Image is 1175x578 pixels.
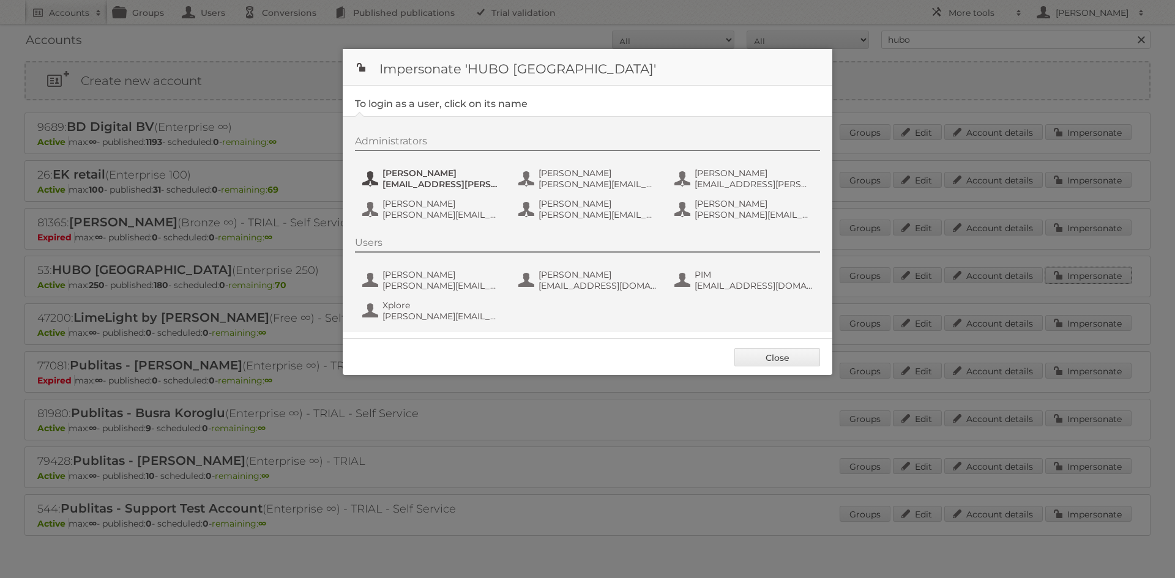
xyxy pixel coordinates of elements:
legend: To login as a user, click on its name [355,98,528,109]
div: Administrators [355,135,820,151]
button: [PERSON_NAME] [PERSON_NAME][EMAIL_ADDRESS][PERSON_NAME][DOMAIN_NAME] [673,197,817,221]
span: Xplore [382,300,501,311]
span: [PERSON_NAME] [539,269,657,280]
span: [EMAIL_ADDRESS][PERSON_NAME][DOMAIN_NAME] [382,179,501,190]
button: [PERSON_NAME] [PERSON_NAME][EMAIL_ADDRESS][DOMAIN_NAME] [517,197,661,221]
span: [PERSON_NAME] [382,168,501,179]
div: Users [355,237,820,253]
span: [PERSON_NAME] [695,168,813,179]
span: [PERSON_NAME][EMAIL_ADDRESS][PERSON_NAME][DOMAIN_NAME] [695,209,813,220]
button: [PERSON_NAME] [PERSON_NAME][EMAIL_ADDRESS][PERSON_NAME][DOMAIN_NAME] [361,197,505,221]
span: [PERSON_NAME][EMAIL_ADDRESS][PERSON_NAME][DOMAIN_NAME] [382,209,501,220]
span: [PERSON_NAME][EMAIL_ADDRESS][DOMAIN_NAME] [539,179,657,190]
span: [PERSON_NAME][EMAIL_ADDRESS][DOMAIN_NAME] [382,311,501,322]
button: Xplore [PERSON_NAME][EMAIL_ADDRESS][DOMAIN_NAME] [361,298,505,323]
span: [PERSON_NAME] [539,198,657,209]
span: [EMAIL_ADDRESS][DOMAIN_NAME] [695,280,813,291]
span: [PERSON_NAME] [382,198,501,209]
span: [PERSON_NAME][EMAIL_ADDRESS][DOMAIN_NAME] [382,280,501,291]
button: [PERSON_NAME] [PERSON_NAME][EMAIL_ADDRESS][DOMAIN_NAME] [361,268,505,292]
button: [PERSON_NAME] [EMAIL_ADDRESS][PERSON_NAME][DOMAIN_NAME] [673,166,817,191]
span: PIM [695,269,813,280]
span: [EMAIL_ADDRESS][PERSON_NAME][DOMAIN_NAME] [695,179,813,190]
button: [PERSON_NAME] [PERSON_NAME][EMAIL_ADDRESS][DOMAIN_NAME] [517,166,661,191]
span: [PERSON_NAME] [539,168,657,179]
button: [PERSON_NAME] [EMAIL_ADDRESS][DOMAIN_NAME] [517,268,661,292]
span: [PERSON_NAME][EMAIL_ADDRESS][DOMAIN_NAME] [539,209,657,220]
button: [PERSON_NAME] [EMAIL_ADDRESS][PERSON_NAME][DOMAIN_NAME] [361,166,505,191]
span: [PERSON_NAME] [695,198,813,209]
button: PIM [EMAIL_ADDRESS][DOMAIN_NAME] [673,268,817,292]
span: [PERSON_NAME] [382,269,501,280]
span: [EMAIL_ADDRESS][DOMAIN_NAME] [539,280,657,291]
h1: Impersonate 'HUBO [GEOGRAPHIC_DATA]' [343,49,832,86]
a: Close [734,348,820,366]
